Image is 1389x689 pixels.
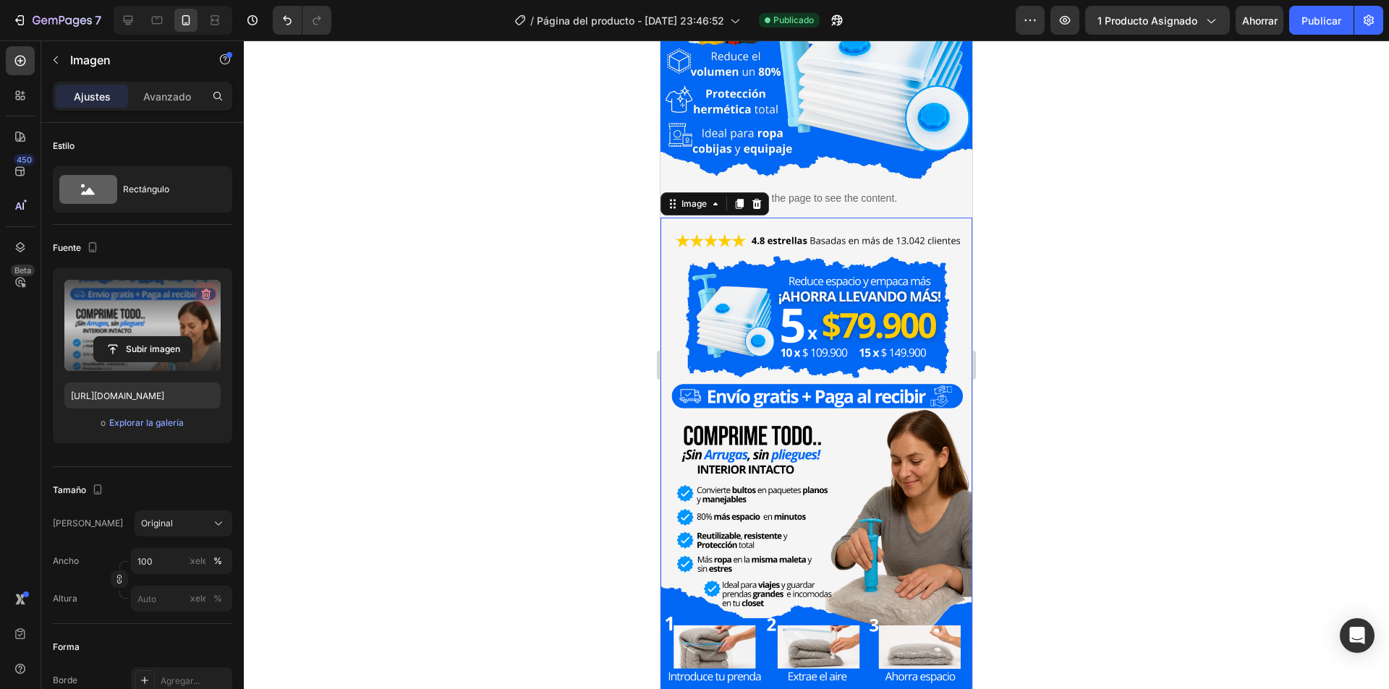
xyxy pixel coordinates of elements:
font: Explorar la galería [109,417,184,428]
button: 1 producto asignado [1085,6,1230,35]
font: Imagen [70,53,111,67]
button: Original [135,510,232,536]
font: Avanzado [143,90,191,103]
font: Tamaño [53,484,86,495]
font: Publicar [1301,14,1341,27]
input: https://ejemplo.com/imagen.jpg [64,382,221,408]
font: Borde [53,675,77,685]
div: Abrir Intercom Messenger [1340,618,1375,653]
input: píxeles% [131,586,232,612]
font: Rectángulo [123,184,169,194]
font: [PERSON_NAME] [53,518,123,528]
font: Ajustes [74,90,111,103]
font: Ahorrar [1242,14,1278,27]
font: Ancho [53,555,79,566]
font: Original [141,518,173,528]
font: Página del producto - [DATE] 23:46:52 [537,14,724,27]
font: Estilo [53,140,75,151]
button: píxeles [209,590,226,607]
font: / [530,14,534,27]
font: 7 [95,13,101,27]
div: Deshacer/Rehacer [273,6,331,35]
font: 450 [17,155,32,165]
button: Publicar [1289,6,1354,35]
button: píxeles [209,552,226,570]
p: Imagen [70,51,193,69]
button: Subir imagen [93,336,192,362]
input: píxeles% [131,548,232,574]
button: % [189,552,206,570]
font: Fuente [53,242,81,253]
font: Beta [14,265,31,275]
iframe: Área de diseño [660,40,972,689]
button: 7 [6,6,108,35]
font: o [101,417,106,428]
font: % [213,555,222,566]
font: Altura [53,593,77,604]
font: Forma [53,641,80,652]
button: % [189,590,206,607]
font: % [213,593,222,604]
font: píxeles [183,593,212,604]
font: Publicado [773,14,814,25]
font: 1 producto asignado [1097,14,1197,27]
font: Agregar... [161,675,200,686]
button: Ahorrar [1236,6,1283,35]
button: Explorar la galería [109,416,184,430]
font: píxeles [183,555,212,566]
